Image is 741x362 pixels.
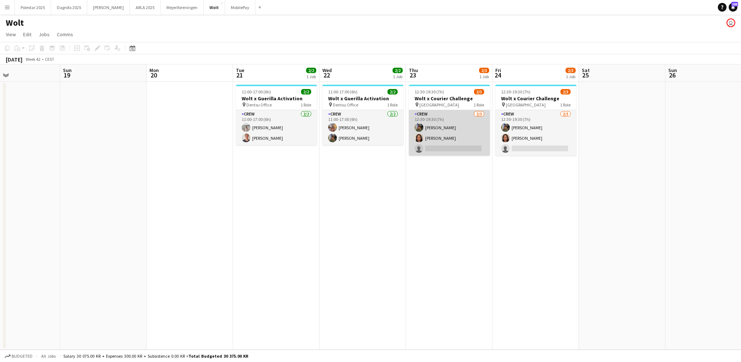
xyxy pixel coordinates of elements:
[20,30,34,39] a: Edit
[328,89,357,94] span: 11:00-17:00 (6h)
[189,353,248,359] span: Total Budgeted 30 375.00 KR
[333,102,358,108] span: Dentsu Office
[495,67,501,73] span: Fri
[87,0,130,14] button: [PERSON_NAME]
[236,110,317,145] app-card-role: Crew2/211:00-17:00 (6h)[PERSON_NAME][PERSON_NAME]
[408,71,418,79] span: 23
[560,102,571,108] span: 1 Role
[130,0,161,14] button: ARLA 2025
[419,102,459,108] span: [GEOGRAPHIC_DATA]
[149,67,159,73] span: Mon
[494,71,501,79] span: 24
[4,352,34,360] button: Budgeted
[301,102,311,108] span: 1 Role
[62,71,72,79] span: 19
[581,71,590,79] span: 25
[495,85,576,156] app-job-card: 12:30-19:30 (7h)2/3Wolt x Courier Challenge [GEOGRAPHIC_DATA]1 RoleCrew2/312:30-19:30 (7h)[PERSON...
[57,31,73,38] span: Comms
[506,102,546,108] span: [GEOGRAPHIC_DATA]
[393,74,402,79] div: 1 Job
[236,85,317,145] app-job-card: 11:00-17:00 (6h)2/2Wolt x Guerilla Activation Dentsu Office1 RoleCrew2/211:00-17:00 (6h)[PERSON_N...
[388,89,398,94] span: 2/2
[54,30,76,39] a: Comms
[479,74,489,79] div: 1 Job
[63,353,248,359] div: Salary 30 075.00 KR + Expenses 300.00 KR + Subsistence 0.00 KR =
[667,71,677,79] span: 26
[727,18,735,27] app-user-avatar: Tatianna Tobiassen
[415,89,444,94] span: 12:30-19:30 (7h)
[393,68,403,73] span: 2/2
[582,67,590,73] span: Sat
[236,95,317,102] h3: Wolt x Guerilla Activation
[235,71,244,79] span: 21
[36,30,52,39] a: Jobs
[409,110,490,156] app-card-role: Crew2/312:30-19:30 (7h)[PERSON_NAME][PERSON_NAME]
[668,67,677,73] span: Sun
[225,0,255,14] button: MobilePay
[306,74,316,79] div: 1 Job
[409,95,490,102] h3: Wolt x Courier Challenge
[409,67,418,73] span: Thu
[6,31,16,38] span: View
[729,3,737,12] a: 285
[322,85,403,145] app-job-card: 11:00-17:00 (6h)2/2Wolt x Guerilla Activation Dentsu Office1 RoleCrew2/211:00-17:00 (6h)[PERSON_N...
[322,110,403,145] app-card-role: Crew2/211:00-17:00 (6h)[PERSON_NAME][PERSON_NAME]
[322,67,332,73] span: Wed
[474,89,484,94] span: 2/3
[474,102,484,108] span: 1 Role
[24,56,42,62] span: Week 42
[3,30,19,39] a: View
[566,68,576,73] span: 2/3
[6,17,24,28] h1: Wolt
[560,89,571,94] span: 2/3
[6,56,22,63] div: [DATE]
[306,68,316,73] span: 2/2
[40,353,57,359] span: All jobs
[204,0,225,14] button: Wolt
[63,67,72,73] span: Sun
[242,89,271,94] span: 11:00-17:00 (6h)
[409,85,490,156] app-job-card: 12:30-19:30 (7h)2/3Wolt x Courier Challenge [GEOGRAPHIC_DATA]1 RoleCrew2/312:30-19:30 (7h)[PERSON...
[566,74,575,79] div: 1 Job
[301,89,311,94] span: 2/2
[246,102,272,108] span: Dentsu Office
[501,89,530,94] span: 12:30-19:30 (7h)
[148,71,159,79] span: 20
[731,2,738,7] span: 285
[387,102,398,108] span: 1 Role
[495,95,576,102] h3: Wolt x Courier Challenge
[479,68,489,73] span: 2/3
[39,31,50,38] span: Jobs
[322,95,403,102] h3: Wolt x Guerilla Activation
[51,0,87,14] button: Dagrofa 2025
[45,56,54,62] div: CEST
[236,67,244,73] span: Tue
[321,71,332,79] span: 22
[15,0,51,14] button: Polestar 2025
[495,110,576,156] app-card-role: Crew2/312:30-19:30 (7h)[PERSON_NAME][PERSON_NAME]
[23,31,31,38] span: Edit
[12,354,33,359] span: Budgeted
[161,0,204,14] button: Mejeriforeningen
